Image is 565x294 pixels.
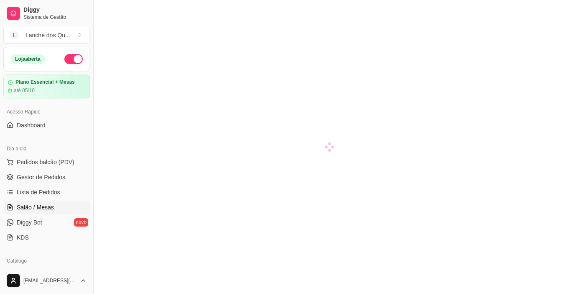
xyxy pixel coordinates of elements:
span: Diggy Bot [17,218,42,227]
div: Dia a dia [3,142,90,155]
a: Salão / Mesas [3,201,90,214]
a: Gestor de Pedidos [3,170,90,184]
div: Catálogo [3,254,90,268]
button: Pedidos balcão (PDV) [3,155,90,169]
a: Dashboard [3,119,90,132]
button: Alterar Status [64,54,83,64]
span: [EMAIL_ADDRESS][DOMAIN_NAME] [23,277,77,284]
article: até 05/10 [14,87,35,94]
a: Plano Essencial + Mesasaté 05/10 [3,75,90,98]
span: Dashboard [17,121,46,129]
span: Pedidos balcão (PDV) [17,158,74,166]
a: KDS [3,231,90,244]
a: DiggySistema de Gestão [3,3,90,23]
a: Diggy Botnovo [3,216,90,229]
span: Diggy [23,6,87,14]
div: Acesso Rápido [3,105,90,119]
div: Loja aberta [10,54,45,64]
button: Select a team [3,27,90,44]
a: Lista de Pedidos [3,186,90,199]
div: Lanche dos Qu ... [26,31,70,39]
span: Sistema de Gestão [23,14,87,21]
span: L [10,31,19,39]
span: Gestor de Pedidos [17,173,65,181]
span: KDS [17,233,29,242]
article: Plano Essencial + Mesas [15,79,75,85]
span: Salão / Mesas [17,203,54,211]
span: Lista de Pedidos [17,188,60,196]
button: [EMAIL_ADDRESS][DOMAIN_NAME] [3,271,90,291]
